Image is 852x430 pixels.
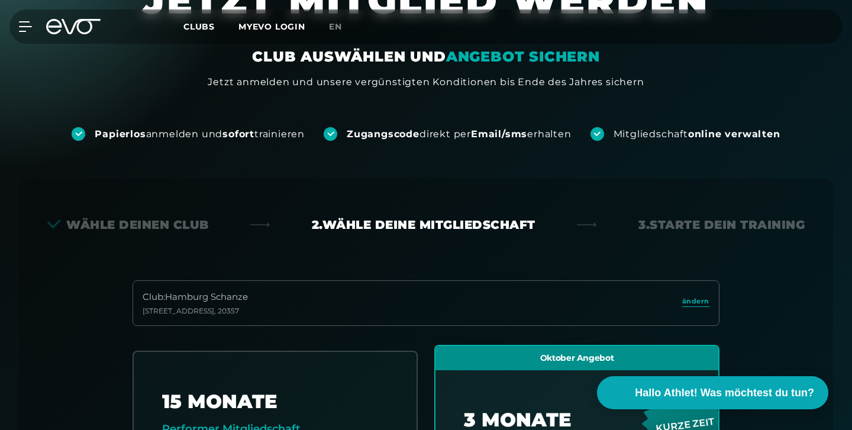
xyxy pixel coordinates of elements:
[638,216,805,233] div: 3. Starte dein Training
[471,128,527,140] strong: Email/sms
[252,47,599,66] div: CLUB AUSWÄHLEN UND
[635,385,814,401] span: Hallo Athlet! Was möchtest du tun?
[95,128,305,141] div: anmelden und trainieren
[208,75,644,89] div: Jetzt anmelden und unsere vergünstigten Konditionen bis Ende des Jahres sichern
[329,20,356,34] a: en
[682,296,709,306] span: ändern
[238,21,305,32] a: MYEVO LOGIN
[597,376,828,409] button: Hallo Athlet! Was möchtest du tun?
[143,306,248,316] div: [STREET_ADDRESS] , 20357
[688,128,780,140] strong: online verwalten
[347,128,571,141] div: direkt per erhalten
[95,128,146,140] strong: Papierlos
[222,128,254,140] strong: sofort
[614,128,780,141] div: Mitgliedschaft
[329,21,342,32] span: en
[682,296,709,310] a: ändern
[347,128,419,140] strong: Zugangscode
[183,21,215,32] span: Clubs
[47,216,209,233] div: Wähle deinen Club
[312,216,535,233] div: 2. Wähle deine Mitgliedschaft
[183,21,238,32] a: Clubs
[143,290,248,304] div: Club : Hamburg Schanze
[446,48,600,65] em: ANGEBOT SICHERN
